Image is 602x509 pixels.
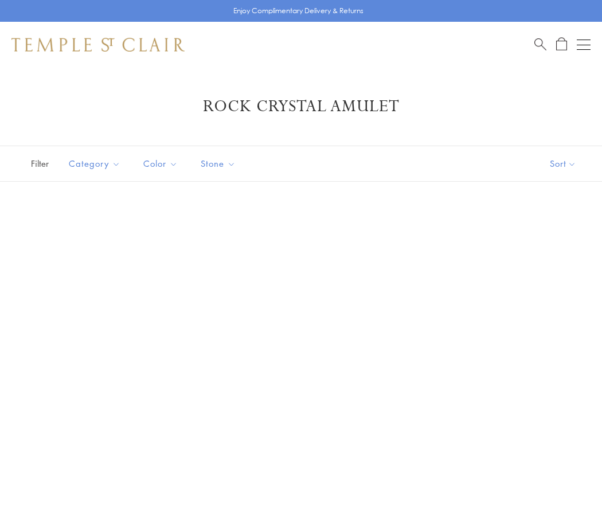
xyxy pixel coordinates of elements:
[11,38,185,52] img: Temple St. Clair
[138,156,186,171] span: Color
[524,146,602,181] button: Show sort by
[233,5,363,17] p: Enjoy Complimentary Delivery & Returns
[195,156,244,171] span: Stone
[577,38,591,52] button: Open navigation
[556,37,567,52] a: Open Shopping Bag
[63,156,129,171] span: Category
[29,96,573,117] h1: Rock Crystal Amulet
[135,151,186,177] button: Color
[60,151,129,177] button: Category
[534,37,546,52] a: Search
[192,151,244,177] button: Stone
